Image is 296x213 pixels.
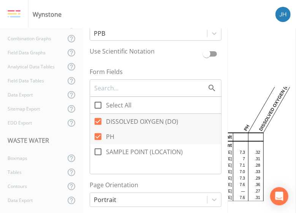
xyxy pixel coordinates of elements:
[90,47,199,58] label: Use Scientific Notation
[270,187,288,205] div: Open Intercom Messenger
[233,188,245,194] td: —
[106,101,131,110] span: Select All
[233,162,245,169] td: 7.1
[233,175,245,181] td: 7.3
[275,7,291,22] img: 84dca5caa6e2e8dac459fb12ff18e533
[249,181,261,188] td: .36
[249,162,261,169] td: .28
[106,147,183,156] span: SAMPLE POINT (LOCATION)
[33,10,62,19] div: Wynstone
[233,169,245,175] td: 7.0
[106,132,114,141] span: PH
[249,149,261,156] td: .32
[106,117,178,126] span: DISSOLVED OXYGEN (DO)
[249,156,261,162] td: .31
[249,188,261,194] td: .27
[93,83,207,93] input: Search...
[8,10,21,18] img: logo
[233,156,245,162] td: 7
[233,149,245,156] td: 7.3
[90,67,222,76] label: Form Fields
[233,181,245,188] td: 7.6
[233,194,245,201] td: 7.6
[249,194,261,201] td: .31
[259,84,288,132] span: DISSOLVED OXYGEN (DO)
[90,180,222,189] label: Page Orientation
[249,175,261,181] td: .29
[249,169,261,175] td: .33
